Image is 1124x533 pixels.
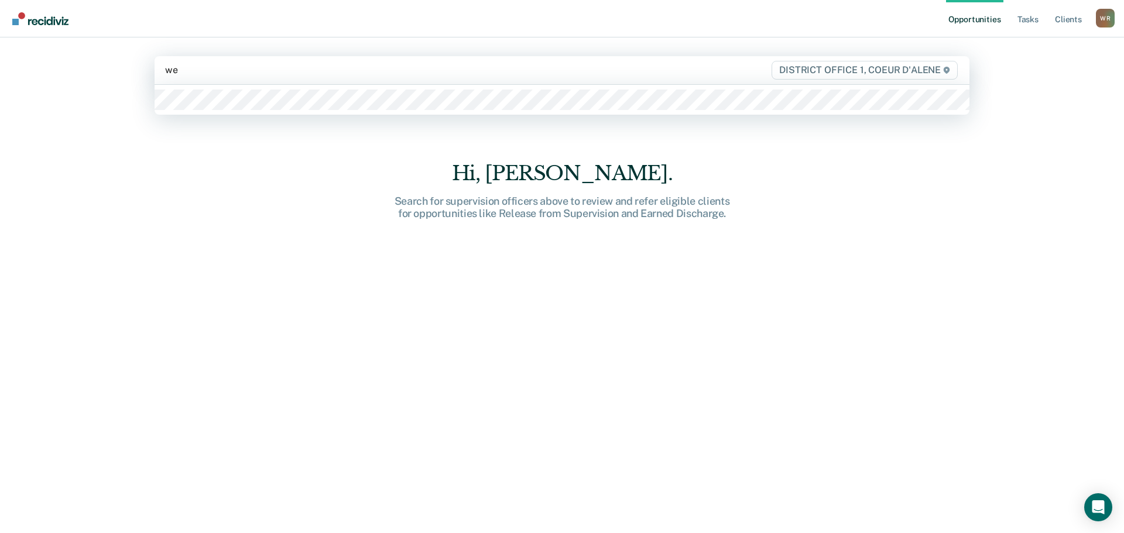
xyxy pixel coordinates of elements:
[1096,9,1115,27] div: W R
[375,161,749,185] div: Hi, [PERSON_NAME].
[12,12,68,25] img: Recidiviz
[772,61,958,80] span: DISTRICT OFFICE 1, COEUR D'ALENE
[375,195,749,220] div: Search for supervision officers above to review and refer eligible clients for opportunities like...
[1096,9,1115,27] button: Profile dropdown button
[1084,493,1112,521] div: Open Intercom Messenger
